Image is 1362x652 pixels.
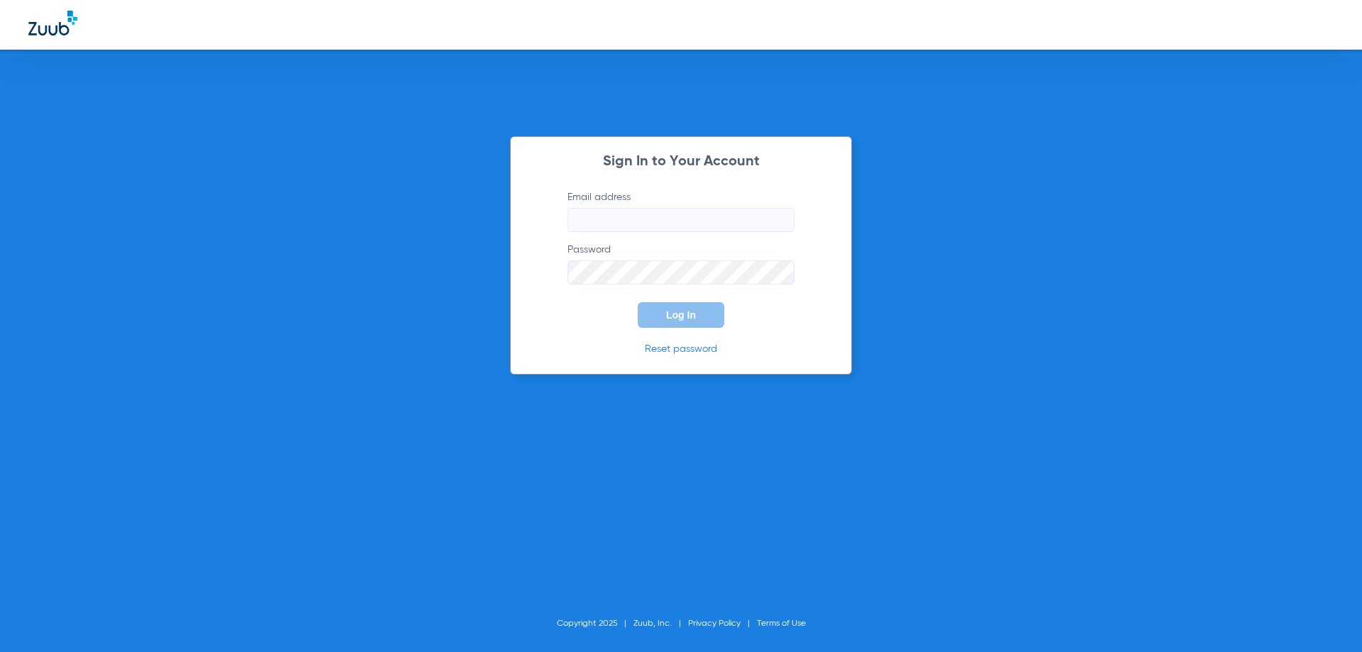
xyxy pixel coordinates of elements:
a: Privacy Policy [688,619,741,628]
label: Password [567,243,794,284]
span: Log In [666,309,696,321]
label: Email address [567,190,794,232]
input: Email address [567,208,794,232]
a: Reset password [645,344,717,354]
button: Log In [638,302,724,328]
li: Copyright 2025 [557,617,633,631]
li: Zuub, Inc. [633,617,688,631]
a: Terms of Use [757,619,806,628]
img: Zuub Logo [28,11,77,35]
h2: Sign In to Your Account [546,155,816,169]
input: Password [567,260,794,284]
